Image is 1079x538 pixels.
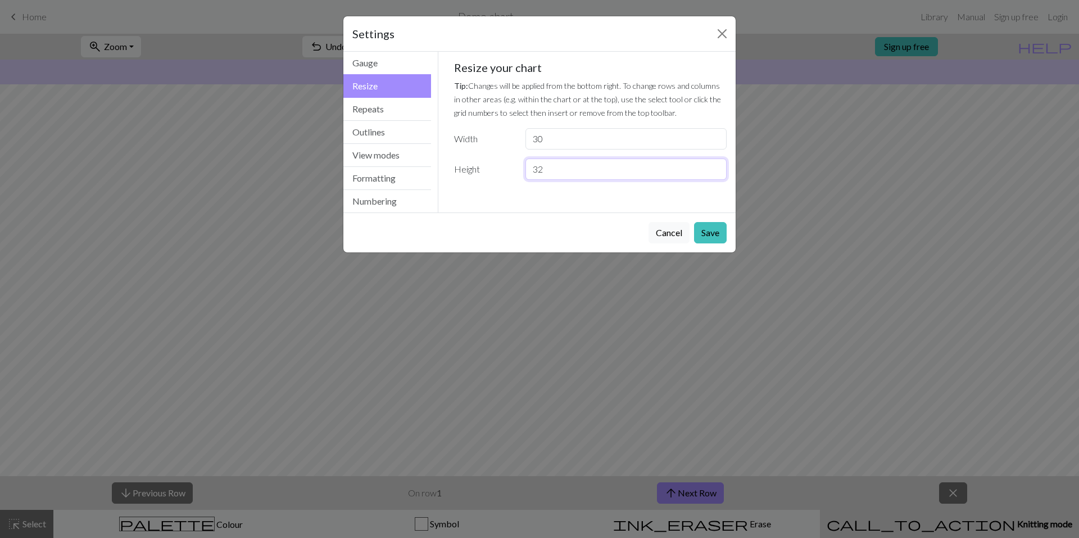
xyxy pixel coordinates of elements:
[454,61,727,74] h5: Resize your chart
[343,98,431,121] button: Repeats
[343,74,431,98] button: Resize
[454,81,721,117] small: Changes will be applied from the bottom right. To change rows and columns in other areas (e.g. wi...
[343,144,431,167] button: View modes
[713,25,731,43] button: Close
[447,159,519,180] label: Height
[649,222,690,243] button: Cancel
[694,222,727,243] button: Save
[352,25,395,42] h5: Settings
[454,81,468,91] strong: Tip:
[343,52,431,75] button: Gauge
[343,121,431,144] button: Outlines
[447,128,519,150] label: Width
[343,167,431,190] button: Formatting
[343,190,431,213] button: Numbering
